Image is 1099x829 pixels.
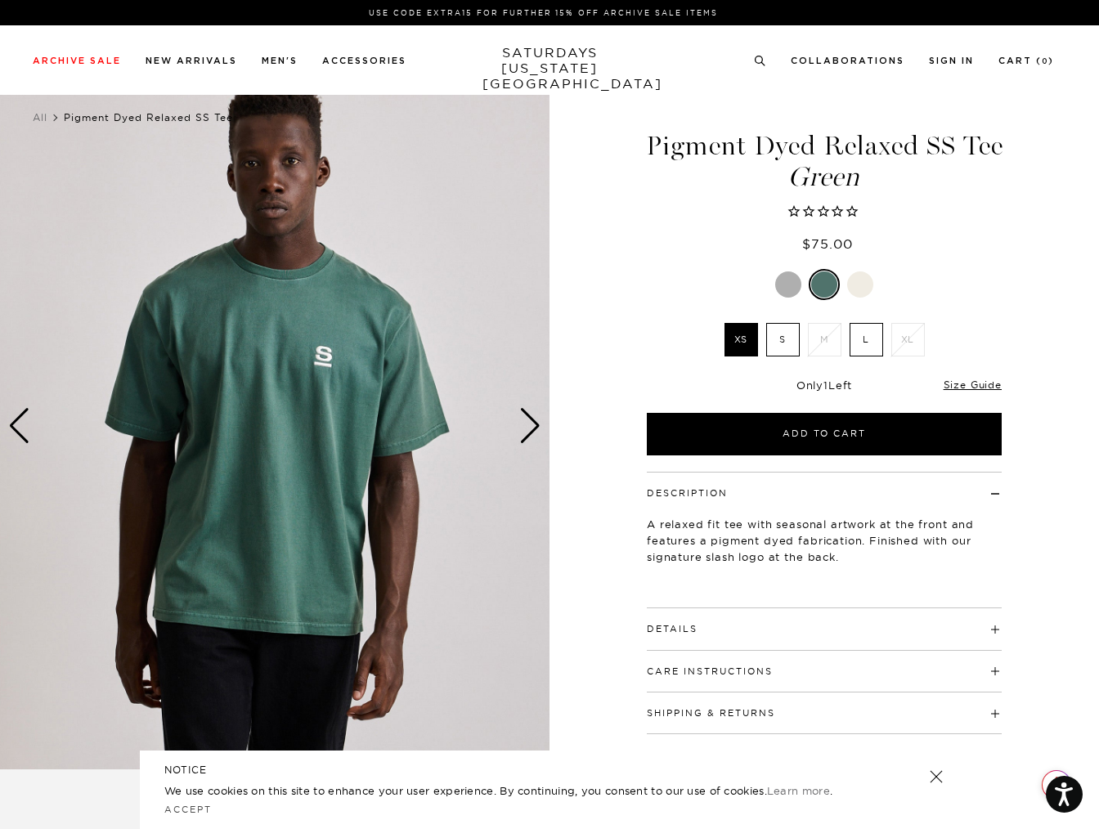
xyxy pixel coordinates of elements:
[647,516,1002,565] p: A relaxed fit tee with seasonal artwork at the front and features a pigment dyed fabrication. Fin...
[64,111,233,123] span: Pigment Dyed Relaxed SS Tee
[322,56,406,65] a: Accessories
[647,413,1002,455] button: Add to Cart
[267,746,271,761] span: 1
[791,56,904,65] a: Collaborations
[33,56,121,65] a: Archive Sale
[39,7,1047,19] p: Use Code EXTRA15 for Further 15% Off Archive Sale Items
[647,379,1002,392] div: Only Left
[1042,58,1048,65] small: 0
[146,56,237,65] a: New Arrivals
[647,489,728,498] button: Description
[944,379,1002,391] a: Size Guide
[644,164,1004,190] span: Green
[278,746,283,761] span: 1
[262,56,298,65] a: Men's
[724,323,758,356] label: XS
[766,323,800,356] label: S
[164,804,212,815] a: Accept
[647,709,775,718] button: Shipping & Returns
[8,408,30,444] div: Previous slide
[647,625,698,634] button: Details
[929,56,974,65] a: Sign In
[850,323,883,356] label: L
[647,667,773,676] button: Care Instructions
[482,45,617,92] a: SATURDAYS[US_STATE][GEOGRAPHIC_DATA]
[33,111,47,123] a: All
[644,204,1004,221] span: Rated 0.0 out of 5 stars 0 reviews
[164,763,935,777] h5: NOTICE
[767,784,830,797] a: Learn more
[644,132,1004,190] h1: Pigment Dyed Relaxed SS Tee
[998,56,1054,65] a: Cart (0)
[519,408,541,444] div: Next slide
[823,379,828,392] span: 1
[802,235,853,252] span: $75.00
[164,782,877,799] p: We use cookies on this site to enhance your user experience. By continuing, you consent to our us...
